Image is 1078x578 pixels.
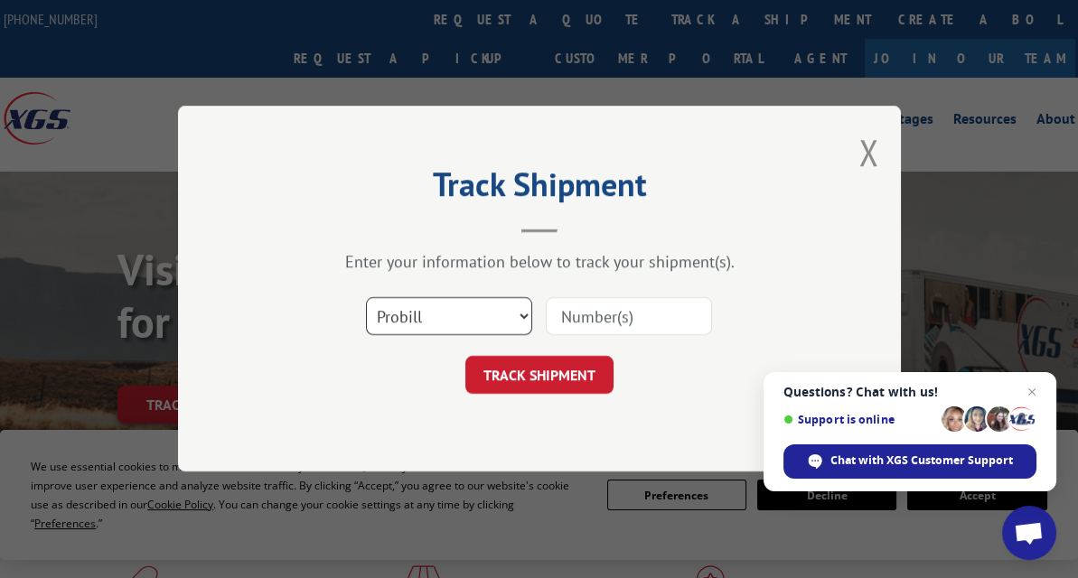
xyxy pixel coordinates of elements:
[546,298,712,336] input: Number(s)
[783,444,1036,479] div: Chat with XGS Customer Support
[783,385,1036,399] span: Questions? Chat with us!
[268,252,811,273] div: Enter your information below to track your shipment(s).
[830,452,1013,469] span: Chat with XGS Customer Support
[1021,381,1043,403] span: Close chat
[1002,506,1056,560] div: Open chat
[268,172,811,206] h2: Track Shipment
[858,128,878,176] button: Close modal
[783,413,935,426] span: Support is online
[465,357,614,395] button: TRACK SHIPMENT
